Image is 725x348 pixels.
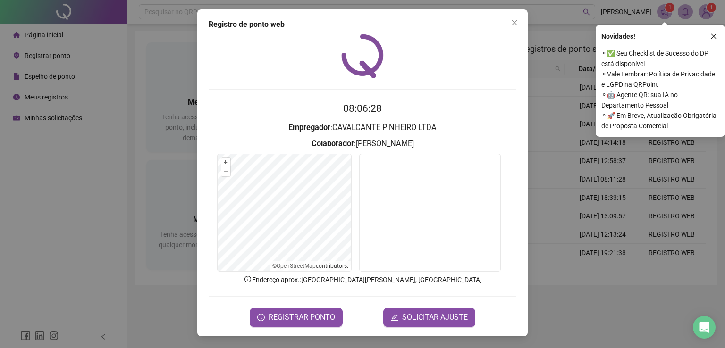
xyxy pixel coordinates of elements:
span: info-circle [244,275,252,283]
span: Novidades ! [601,31,635,41]
span: REGISTRAR PONTO [269,312,335,323]
strong: Empregador [288,123,330,132]
button: REGISTRAR PONTO [250,308,343,327]
h3: : [PERSON_NAME] [209,138,516,150]
span: close [710,33,717,40]
div: Open Intercom Messenger [693,316,716,339]
h3: : CAVALCANTE PINHEIRO LTDA [209,122,516,134]
span: close [511,19,518,26]
span: SOLICITAR AJUSTE [402,312,468,323]
span: ⚬ ✅ Seu Checklist de Sucesso do DP está disponível [601,48,719,69]
span: ⚬ 🚀 Em Breve, Atualização Obrigatória de Proposta Comercial [601,110,719,131]
img: QRPoint [341,34,384,78]
button: + [221,158,230,167]
button: Close [507,15,522,30]
span: clock-circle [257,314,265,321]
button: editSOLICITAR AJUSTE [383,308,475,327]
a: OpenStreetMap [277,263,316,269]
strong: Colaborador [312,139,354,148]
li: © contributors. [272,263,348,269]
span: ⚬ 🤖 Agente QR: sua IA no Departamento Pessoal [601,90,719,110]
button: – [221,167,230,176]
time: 08:06:28 [343,103,382,114]
p: Endereço aprox. : [GEOGRAPHIC_DATA][PERSON_NAME], [GEOGRAPHIC_DATA] [209,274,516,285]
span: ⚬ Vale Lembrar: Política de Privacidade e LGPD na QRPoint [601,69,719,90]
span: edit [391,314,398,321]
div: Registro de ponto web [209,19,516,30]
